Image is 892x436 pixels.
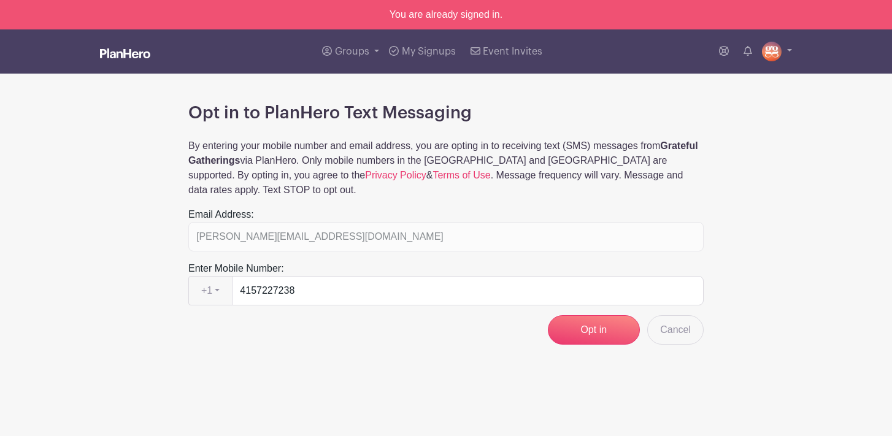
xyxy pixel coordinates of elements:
label: Email Address: [188,207,254,222]
a: My Signups [384,29,460,74]
strong: Grateful Gatherings [188,140,698,166]
a: Terms of Use [433,170,490,180]
label: Enter Mobile Number: [188,261,284,276]
span: Groups [335,47,369,56]
img: logo_white-6c42ec7e38ccf1d336a20a19083b03d10ae64f83f12c07503d8b9e83406b4c7d.svg [100,48,150,58]
h3: Opt in to PlanHero Text Messaging [188,103,704,124]
button: +1 [188,276,233,305]
span: Event Invites [483,47,542,56]
a: Groups [317,29,384,74]
span: My Signups [402,47,456,56]
a: Privacy Policy [365,170,426,180]
img: gg-logo-planhero-final.png [762,42,782,61]
input: Opt in [548,315,640,345]
a: Cancel [647,315,704,345]
a: Event Invites [466,29,547,74]
p: By entering your mobile number and email address, you are opting in to receiving text (SMS) messa... [188,139,704,197]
